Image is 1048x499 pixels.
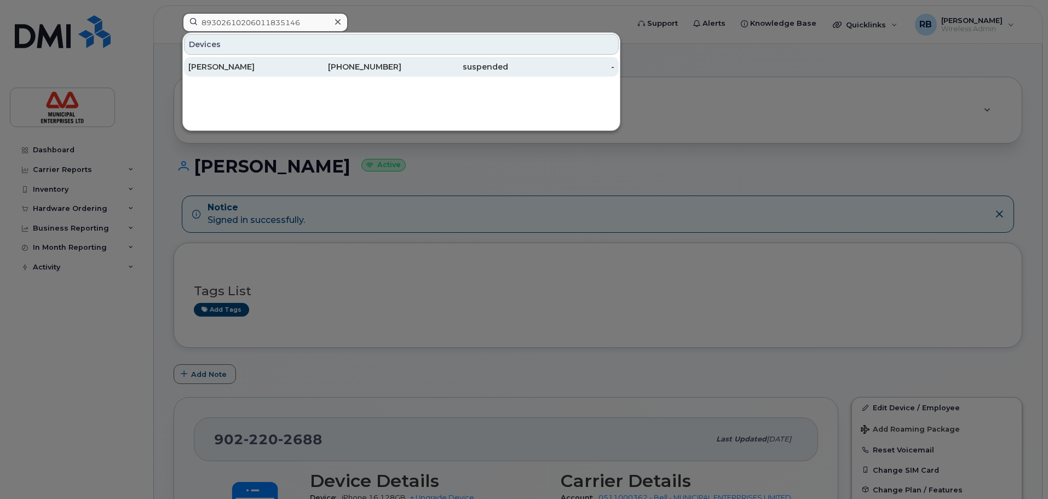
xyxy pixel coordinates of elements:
div: suspended [401,61,508,72]
div: Devices [184,34,619,55]
div: [PERSON_NAME] [188,61,295,72]
div: [PHONE_NUMBER] [295,61,402,72]
div: - [508,61,615,72]
a: [PERSON_NAME][PHONE_NUMBER]suspended- [184,57,619,77]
